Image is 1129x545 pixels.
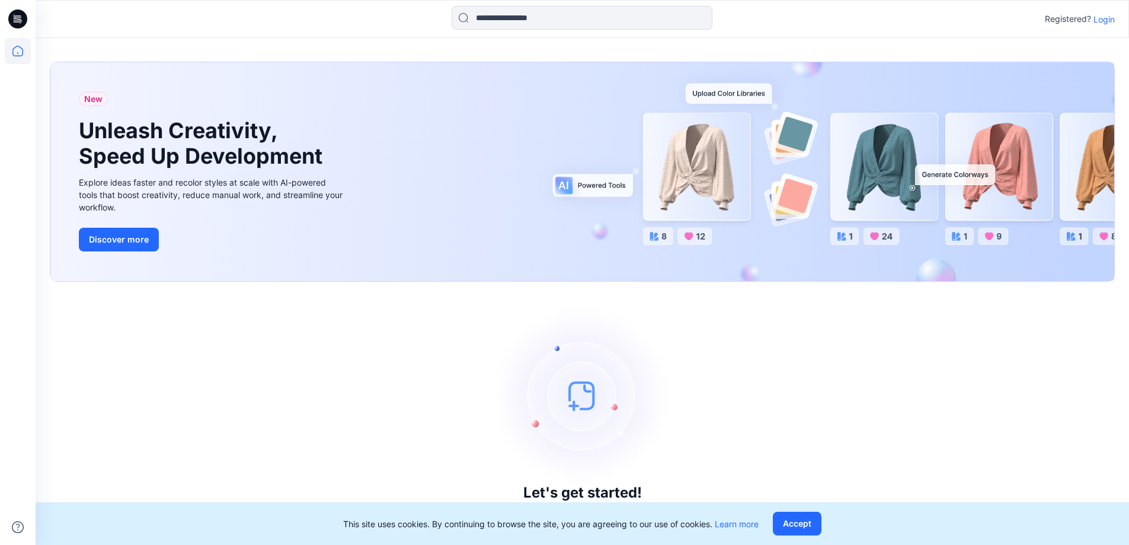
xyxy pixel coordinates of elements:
span: New [84,92,103,106]
p: This site uses cookies. By continuing to browse the site, you are agreeing to our use of cookies. [343,518,759,530]
h1: Unleash Creativity, Speed Up Development [79,118,328,169]
img: empty-state-image.svg [494,307,671,485]
a: Learn more [715,519,759,529]
div: Explore ideas faster and recolor styles at scale with AI-powered tools that boost creativity, red... [79,176,346,213]
p: Registered? [1045,12,1091,26]
button: Discover more [79,228,159,251]
h3: Let's get started! [523,485,642,501]
button: Accept [773,512,821,536]
p: Login [1093,13,1115,26]
a: Discover more [79,228,346,251]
